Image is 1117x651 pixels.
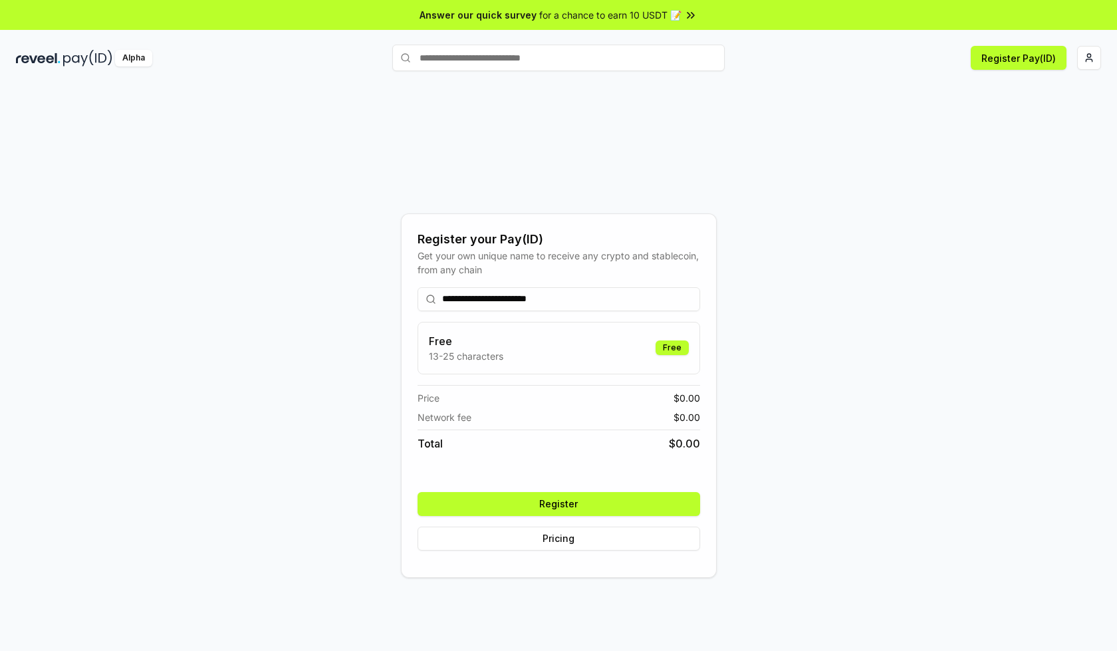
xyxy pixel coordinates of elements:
div: Get your own unique name to receive any crypto and stablecoin, from any chain [418,249,700,277]
span: $ 0.00 [674,391,700,405]
button: Register Pay(ID) [971,46,1066,70]
div: Register your Pay(ID) [418,230,700,249]
span: Price [418,391,439,405]
h3: Free [429,333,503,349]
span: $ 0.00 [669,436,700,452]
span: for a chance to earn 10 USDT 📝 [539,8,682,22]
img: pay_id [63,50,112,66]
button: Pricing [418,527,700,551]
div: Alpha [115,50,152,66]
span: Network fee [418,410,471,424]
div: Free [656,340,689,355]
span: Total [418,436,443,452]
span: Answer our quick survey [420,8,537,22]
img: reveel_dark [16,50,61,66]
button: Register [418,492,700,516]
p: 13-25 characters [429,349,503,363]
span: $ 0.00 [674,410,700,424]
